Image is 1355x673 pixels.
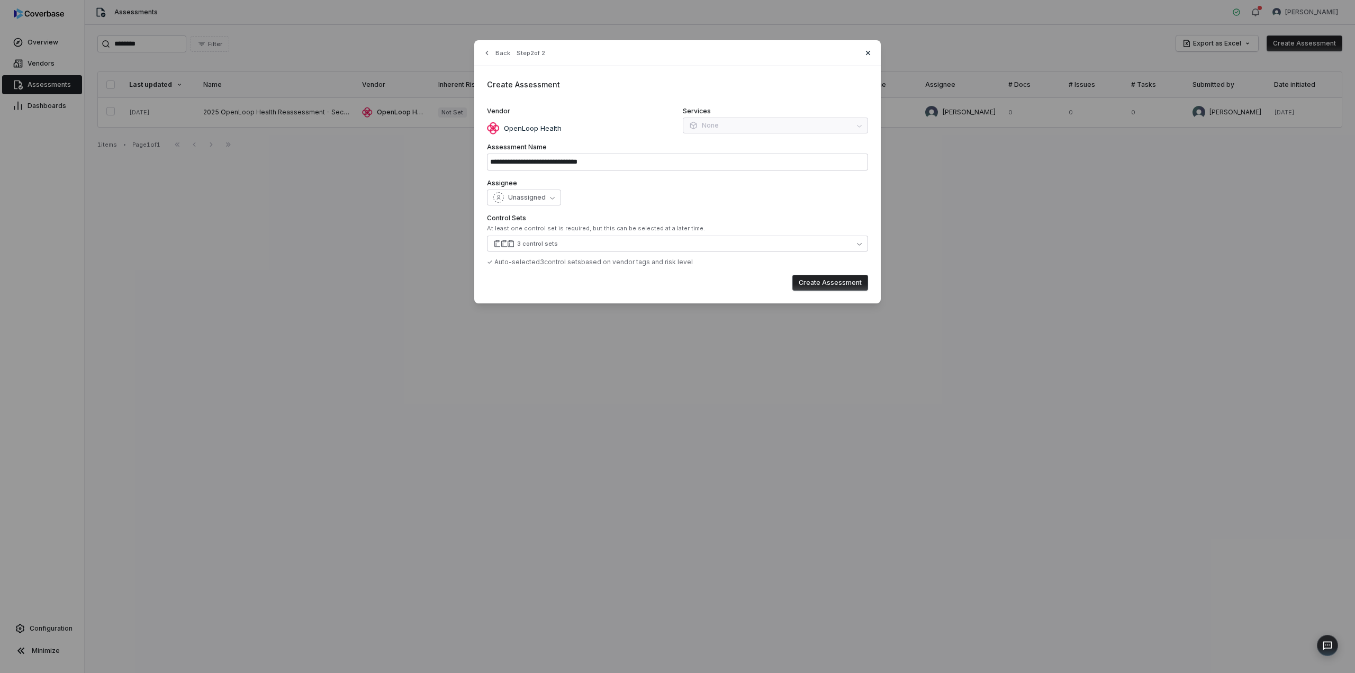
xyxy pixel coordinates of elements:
[487,258,868,266] div: ✓ Auto-selected 3 control set s based on vendor tags and risk level
[487,143,868,151] label: Assessment Name
[487,80,560,89] span: Create Assessment
[683,107,868,115] label: Services
[500,123,562,134] p: OpenLoop Health
[792,275,868,291] button: Create Assessment
[487,214,868,222] label: Control Sets
[517,49,545,57] span: Step 2 of 2
[487,107,510,115] span: Vendor
[508,193,546,202] span: Unassigned
[517,240,558,248] div: 3 control sets
[487,179,868,187] label: Assignee
[480,43,513,62] button: Back
[487,225,868,232] div: At least one control set is required, but this can be selected at a later time.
